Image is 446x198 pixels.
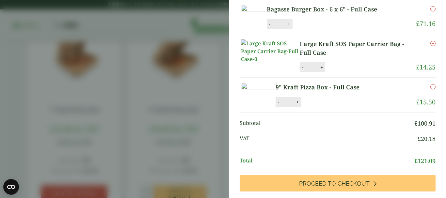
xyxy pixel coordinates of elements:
button: Open CMP widget [3,179,19,195]
a: Large Kraft SOS Paper Carrier Bag - Full Case [300,39,416,57]
button: + [318,65,325,70]
span: Proceed to Checkout [299,180,370,187]
bdi: 14.25 [416,63,436,71]
span: £ [416,63,420,71]
bdi: 100.91 [414,119,436,127]
a: Bagasse Burger Box - 6 x 6" - Full Case [267,5,396,14]
button: + [286,21,292,27]
img: Large Kraft SOS Paper Carrier Bag-Full Case-0 [241,39,300,63]
a: Remove this item [430,39,436,47]
span: £ [416,19,420,28]
button: + [295,99,301,105]
a: 9" Kraft Pizza Box - Full Case [276,83,388,92]
span: £ [414,119,418,127]
a: Remove this item [430,5,436,13]
a: Remove this item [430,83,436,91]
span: VAT [240,134,418,143]
span: Total [240,157,414,165]
span: £ [418,135,421,143]
span: Subtotal [240,119,414,128]
button: - [276,99,281,105]
span: £ [416,98,420,106]
button: - [267,21,272,27]
span: £ [414,157,418,165]
bdi: 20.18 [418,135,436,143]
bdi: 15.50 [416,98,436,106]
button: - [300,65,305,70]
a: Proceed to Checkout [240,175,436,191]
bdi: 71.16 [416,19,436,28]
bdi: 121.09 [414,157,436,165]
